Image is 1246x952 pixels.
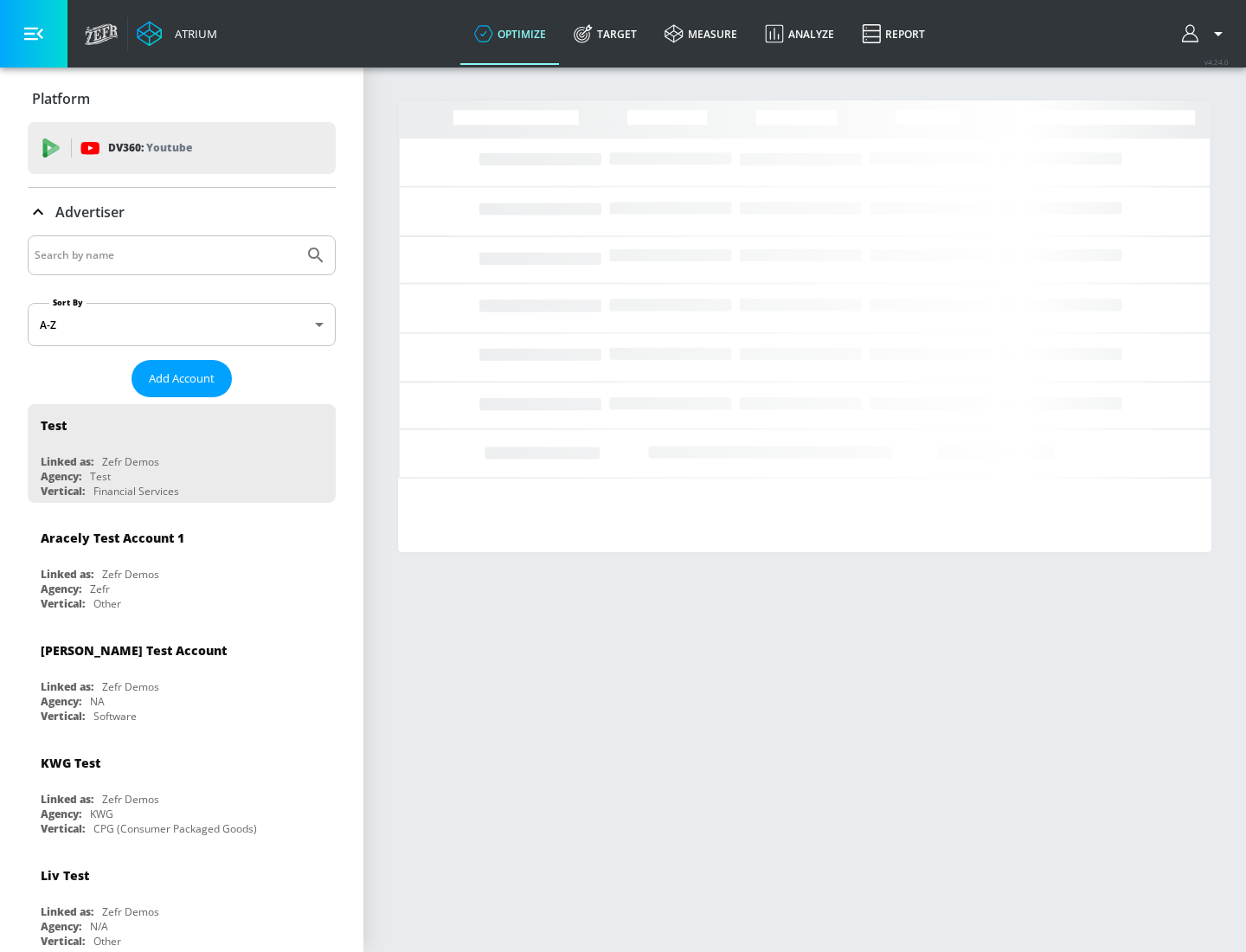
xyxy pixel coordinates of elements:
[41,709,85,724] div: Vertical:
[28,404,336,503] div: TestLinked as:Zefr DemosAgency:TestVertical:Financial Services
[102,454,159,469] div: Zefr Demos
[41,530,184,546] div: Aracely Test Account 1
[41,755,100,771] div: KWG Test
[41,454,93,469] div: Linked as:
[28,742,336,840] div: KWG TestLinked as:Zefr DemosAgency:KWGVertical:CPG (Consumer Packaged Goods)
[41,821,85,836] div: Vertical:
[35,244,297,267] input: Search by name
[93,484,179,499] div: Financial Services
[93,934,121,949] div: Other
[137,21,217,47] a: Atrium
[28,517,336,615] div: Aracely Test Account 1Linked as:Zefr DemosAgency:ZefrVertical:Other
[49,297,87,308] label: Sort By
[41,679,93,694] div: Linked as:
[102,904,159,919] div: Zefr Demos
[90,694,105,709] div: NA
[41,904,93,919] div: Linked as:
[28,303,336,346] div: A-Z
[28,629,336,728] div: [PERSON_NAME] Test AccountLinked as:Zefr DemosAgency:NAVertical:Software
[41,792,93,807] div: Linked as:
[848,3,939,65] a: Report
[132,360,232,397] button: Add Account
[41,417,67,434] div: Test
[41,582,81,596] div: Agency:
[28,122,336,174] div: DV360: Youtube
[90,807,113,821] div: KWG
[168,26,217,42] div: Atrium
[102,792,159,807] div: Zefr Demos
[102,679,159,694] div: Zefr Demos
[90,469,111,484] div: Test
[28,74,336,123] div: Platform
[41,867,89,884] div: Liv Test
[32,89,90,108] p: Platform
[28,188,336,236] div: Advertiser
[41,567,93,582] div: Linked as:
[41,642,227,659] div: [PERSON_NAME] Test Account
[41,807,81,821] div: Agency:
[149,369,215,389] span: Add Account
[90,919,108,934] div: N/A
[41,694,81,709] div: Agency:
[108,138,192,158] p: DV360:
[651,3,751,65] a: measure
[1204,57,1229,67] span: v 4.24.0
[560,3,651,65] a: Target
[146,138,192,157] p: Youtube
[751,3,848,65] a: Analyze
[102,567,159,582] div: Zefr Demos
[460,3,560,65] a: optimize
[41,596,85,611] div: Vertical:
[93,821,257,836] div: CPG (Consumer Packaged Goods)
[41,934,85,949] div: Vertical:
[55,203,125,222] p: Advertiser
[41,484,85,499] div: Vertical:
[41,919,81,934] div: Agency:
[93,709,137,724] div: Software
[93,596,121,611] div: Other
[41,469,81,484] div: Agency:
[90,582,110,596] div: Zefr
